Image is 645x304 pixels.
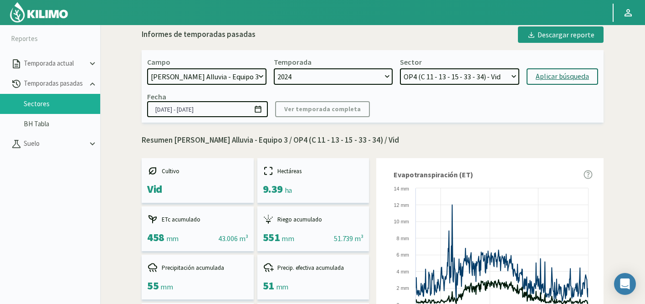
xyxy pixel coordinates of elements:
[24,100,100,108] a: Sectores
[142,158,254,203] kil-mini-card: report-summary-cards.CROP
[24,120,100,128] a: BH Tabla
[22,139,87,149] p: Suelo
[518,26,604,43] button: Descargar reporte
[527,68,598,85] button: Aplicar búsqueda
[397,269,410,274] text: 4 mm
[257,206,369,251] kil-mini-card: report-summary-cards.ACCUMULATED_IRRIGATION
[257,255,369,299] kil-mini-card: report-summary-cards.ACCUMULATED_EFFECTIVE_PRECIPITATION
[276,282,288,291] span: mm
[614,273,636,295] div: Open Intercom Messenger
[527,29,594,40] div: Descargar reporte
[263,230,280,244] span: 551
[397,285,410,291] text: 2 mm
[257,158,369,203] kil-mini-card: report-summary-cards.HECTARES
[147,92,166,101] div: Fecha
[394,186,409,191] text: 14 mm
[274,57,312,67] div: Temporada
[263,182,283,196] span: 9.39
[218,233,248,244] div: 43.006 m³
[147,230,164,244] span: 458
[22,78,87,89] p: Temporadas pasadas
[9,1,69,23] img: Kilimo
[147,165,248,176] div: Cultivo
[142,134,604,146] p: Resumen [PERSON_NAME] Alluvia - Equipo 3 / OP4 (C 11 - 13 - 15 - 33 - 34) / Vid
[147,57,170,67] div: Campo
[142,29,256,41] div: Informes de temporadas pasadas
[263,165,364,176] div: Hectáreas
[160,282,173,291] span: mm
[142,255,254,299] kil-mini-card: report-summary-cards.ACCUMULATED_PRECIPITATION
[397,252,410,258] text: 6 mm
[147,262,248,273] div: Precipitación acumulada
[147,101,268,117] input: dd/mm/yyyy - dd/mm/yyyy
[147,214,248,225] div: ETc acumulado
[147,182,162,196] span: Vid
[334,233,363,244] div: 51.739 m³
[263,214,364,225] div: Riego acumulado
[394,219,409,224] text: 10 mm
[263,278,274,293] span: 51
[147,278,159,293] span: 55
[394,169,473,180] span: Evapotranspiración (ET)
[394,202,409,208] text: 12 mm
[282,234,294,243] span: mm
[166,234,179,243] span: mm
[397,236,410,241] text: 8 mm
[22,58,87,69] p: Temporada actual
[142,206,254,251] kil-mini-card: report-summary-cards.ACCUMULATED_ETC
[285,185,292,195] span: ha
[536,71,589,82] div: Aplicar búsqueda
[263,262,364,273] div: Precip. efectiva acumulada
[400,57,422,67] div: Sector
